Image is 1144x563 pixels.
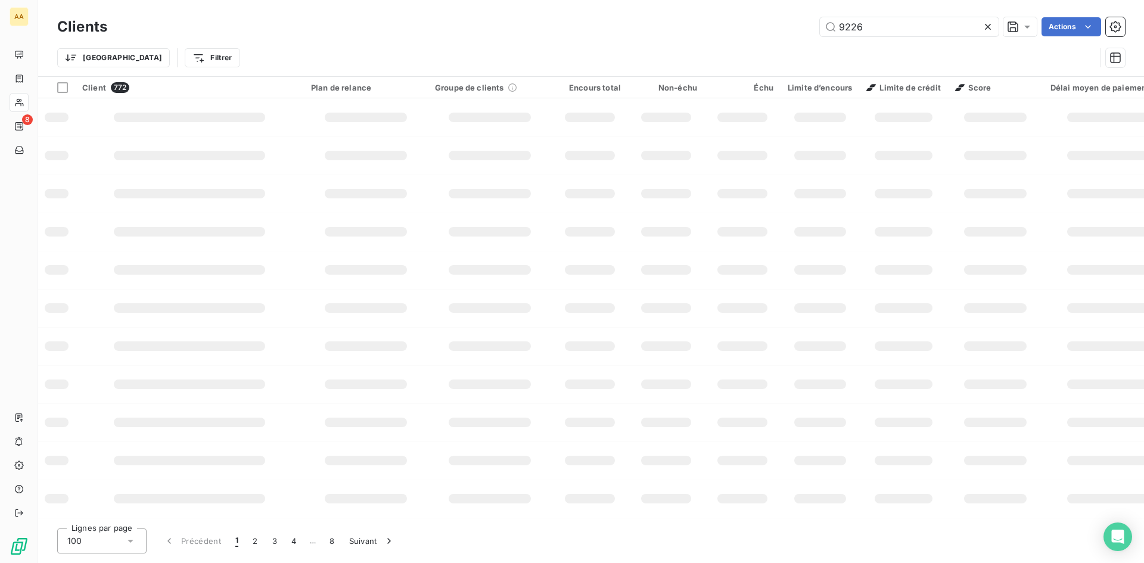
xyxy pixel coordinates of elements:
span: Groupe de clients [435,83,504,92]
button: 2 [245,528,265,553]
div: Limite d’encours [788,83,852,92]
span: 100 [67,535,82,547]
button: 1 [228,528,245,553]
button: Suivant [342,528,402,553]
button: Précédent [156,528,228,553]
button: Actions [1042,17,1101,36]
h3: Clients [57,16,107,38]
span: 8 [22,114,33,125]
span: Client [82,83,106,92]
div: Encours total [559,83,621,92]
div: AA [10,7,29,26]
span: Limite de crédit [866,83,940,92]
span: … [303,531,322,550]
button: Filtrer [185,48,240,67]
span: 1 [235,535,238,547]
span: Score [955,83,991,92]
div: Open Intercom Messenger [1103,522,1132,551]
button: 4 [284,528,303,553]
span: 772 [111,82,129,93]
img: Logo LeanPay [10,537,29,556]
div: Non-échu [635,83,697,92]
input: Rechercher [820,17,999,36]
button: [GEOGRAPHIC_DATA] [57,48,170,67]
button: 3 [265,528,284,553]
div: Plan de relance [311,83,421,92]
button: 8 [322,528,341,553]
div: Échu [711,83,773,92]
